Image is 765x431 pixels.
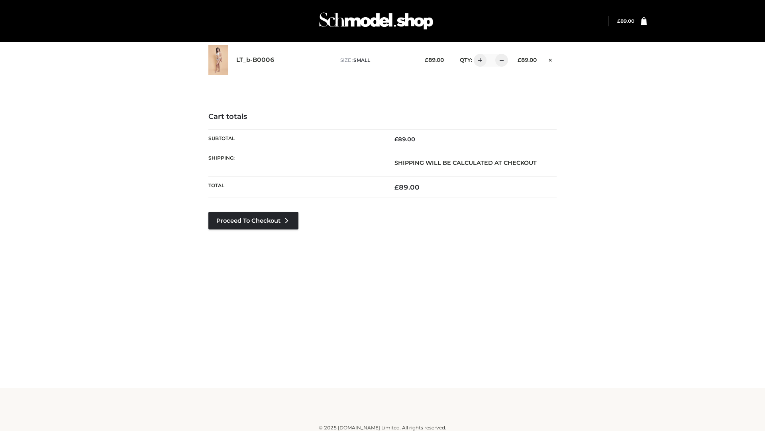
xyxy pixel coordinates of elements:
[394,136,398,143] span: £
[208,45,228,75] img: LT_b-B0006 - SMALL
[353,57,370,63] span: SMALL
[340,57,412,64] p: size :
[425,57,428,63] span: £
[208,149,382,176] th: Shipping:
[452,54,505,67] div: QTY:
[394,183,420,191] bdi: 89.00
[236,56,275,64] a: LT_b-B0006
[208,177,382,198] th: Total
[394,159,537,166] strong: Shipping will be calculated at checkout
[394,136,415,143] bdi: 89.00
[617,18,634,24] a: £89.00
[316,5,436,37] img: Schmodel Admin 964
[208,129,382,149] th: Subtotal
[394,183,399,191] span: £
[545,54,557,64] a: Remove this item
[617,18,634,24] bdi: 89.00
[518,57,537,63] bdi: 89.00
[617,18,620,24] span: £
[425,57,444,63] bdi: 89.00
[518,57,521,63] span: £
[208,212,298,229] a: Proceed to Checkout
[208,113,557,121] h4: Cart totals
